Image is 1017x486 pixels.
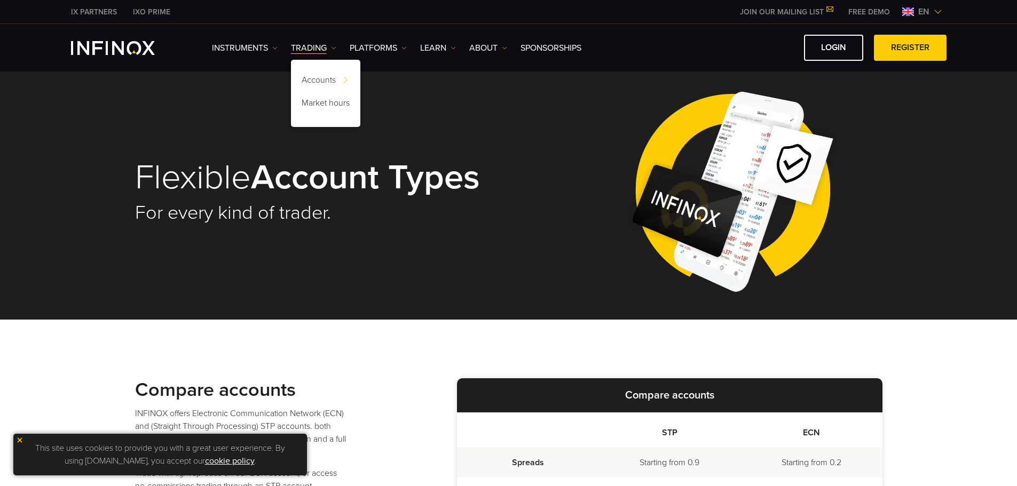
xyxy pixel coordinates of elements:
a: JOIN OUR MAILING LIST [732,7,840,17]
strong: Compare accounts [135,378,296,401]
a: INFINOX MENU [840,6,898,18]
span: en [914,5,934,18]
a: INFINOX [125,6,178,18]
strong: Compare accounts [625,389,714,402]
a: cookie policy [205,456,255,466]
img: yellow close icon [16,436,23,444]
a: INFINOX Logo [71,41,180,55]
a: PLATFORMS [350,42,407,54]
td: Spreads [457,448,599,477]
a: ABOUT [469,42,507,54]
a: Accounts [291,70,360,93]
a: Instruments [212,42,278,54]
a: INFINOX [63,6,125,18]
a: LOGIN [804,35,863,61]
td: Starting from 0.9 [598,448,740,477]
h2: For every kind of trader. [135,201,494,225]
a: REGISTER [874,35,947,61]
strong: Account Types [251,156,480,198]
th: ECN [740,412,882,448]
p: INFINOX offers Electronic Communication Network (ECN) and (Straight Through Processing) STP accou... [135,407,349,458]
a: Market hours [291,93,360,116]
p: This site uses cookies to provide you with a great user experience. By using [DOMAIN_NAME], you a... [19,439,302,470]
th: STP [598,412,740,448]
td: Starting from 0.2 [740,448,882,477]
a: SPONSORSHIPS [521,42,581,54]
a: Learn [420,42,456,54]
a: TRADING [291,42,336,54]
h1: Flexible [135,160,494,196]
